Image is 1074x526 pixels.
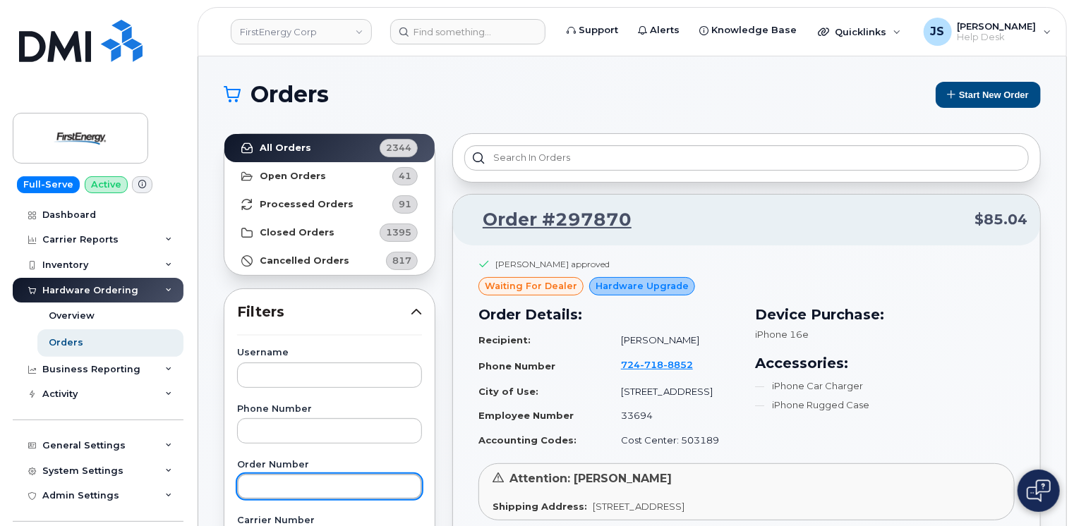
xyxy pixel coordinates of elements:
[224,247,435,275] a: Cancelled Orders817
[466,207,632,233] a: Order #297870
[485,279,577,293] span: waiting for dealer
[755,379,1015,393] li: iPhone Car Charger
[260,227,334,238] strong: Closed Orders
[1027,479,1051,502] img: Open chat
[237,516,422,525] label: Carrier Number
[464,145,1029,171] input: Search in orders
[224,134,435,162] a: All Orders2344
[260,255,349,267] strong: Cancelled Orders
[478,334,531,345] strong: Recipient:
[755,353,1015,374] h3: Accessories:
[936,82,1041,108] button: Start New Order
[224,219,435,247] a: Closed Orders1395
[493,501,587,512] strong: Shipping Address:
[478,360,555,372] strong: Phone Number
[478,386,538,397] strong: City of Use:
[224,162,435,190] a: Open Orders41
[621,359,693,370] span: 724
[621,359,710,370] a: 7247188852
[260,199,354,210] strong: Processed Orders
[478,434,577,446] strong: Accounting Codes:
[755,329,809,340] span: iPhone 16e
[663,359,693,370] span: 8852
[478,304,738,325] h3: Order Details:
[608,428,738,453] td: Cost Center: 503189
[251,84,329,105] span: Orders
[975,209,1027,230] span: $85.04
[509,472,672,485] span: Attention: [PERSON_NAME]
[224,190,435,219] a: Processed Orders91
[608,403,738,428] td: 33694
[386,226,411,239] span: 1395
[608,328,738,353] td: [PERSON_NAME]
[392,254,411,267] span: 817
[399,169,411,183] span: 41
[399,197,411,211] span: 91
[640,359,663,370] span: 718
[608,379,738,404] td: [STREET_ADDRESS]
[755,304,1015,325] h3: Device Purchase:
[260,142,311,154] strong: All Orders
[596,279,689,293] span: Hardware Upgrade
[495,258,610,270] div: [PERSON_NAME] approved
[237,348,422,357] label: Username
[237,302,411,322] span: Filters
[386,141,411,154] span: 2344
[593,501,684,512] span: [STREET_ADDRESS]
[478,410,574,421] strong: Employee Number
[260,171,326,182] strong: Open Orders
[755,398,1015,412] li: iPhone Rugged Case
[237,405,422,414] label: Phone Number
[237,460,422,470] label: Order Number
